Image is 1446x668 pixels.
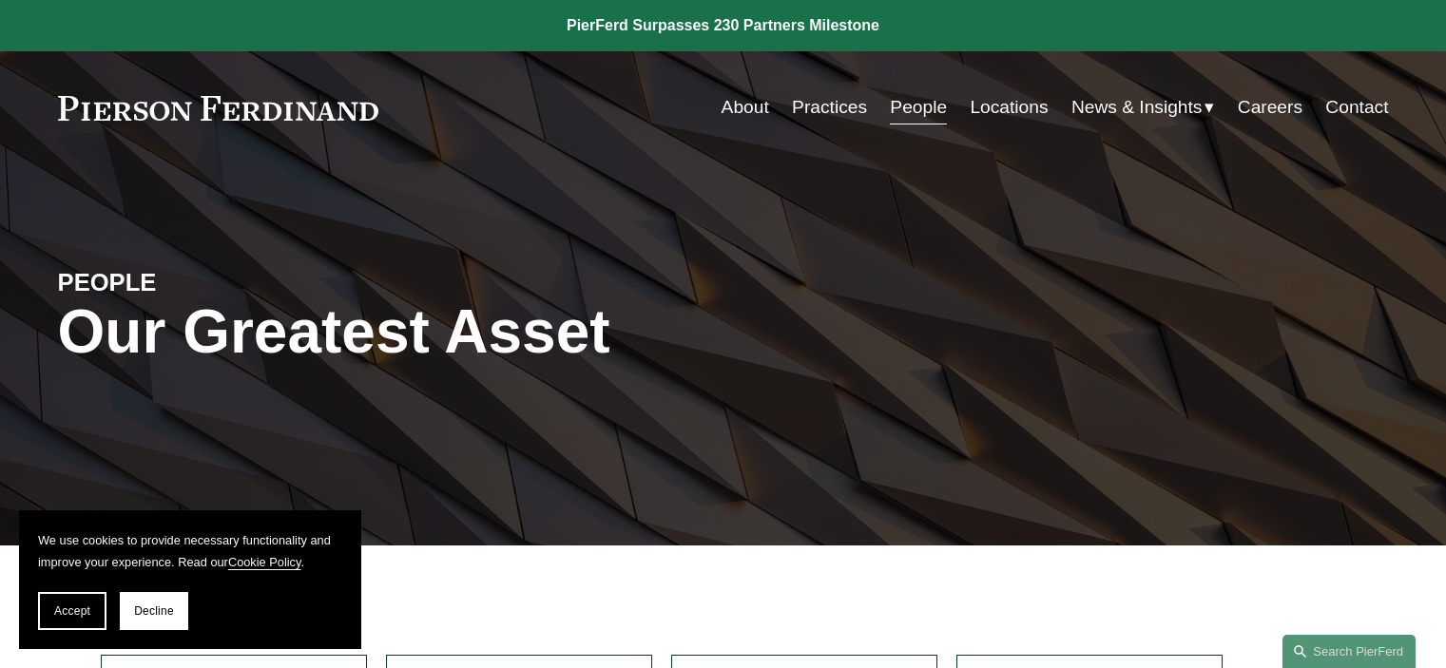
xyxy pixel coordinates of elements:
a: Practices [792,89,867,125]
a: Cookie Policy [228,555,301,569]
span: Decline [134,604,174,618]
a: People [890,89,947,125]
section: Cookie banner [19,510,361,649]
h4: PEOPLE [58,267,391,297]
h1: Our Greatest Asset [58,297,945,367]
span: News & Insights [1071,91,1203,124]
a: About [722,89,769,125]
a: Contact [1325,89,1388,125]
a: Search this site [1282,635,1416,668]
a: Careers [1238,89,1302,125]
button: Accept [38,592,106,630]
a: folder dropdown [1071,89,1215,125]
p: We use cookies to provide necessary functionality and improve your experience. Read our . [38,529,342,573]
a: Locations [970,89,1048,125]
span: Accept [54,604,90,618]
button: Decline [120,592,188,630]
